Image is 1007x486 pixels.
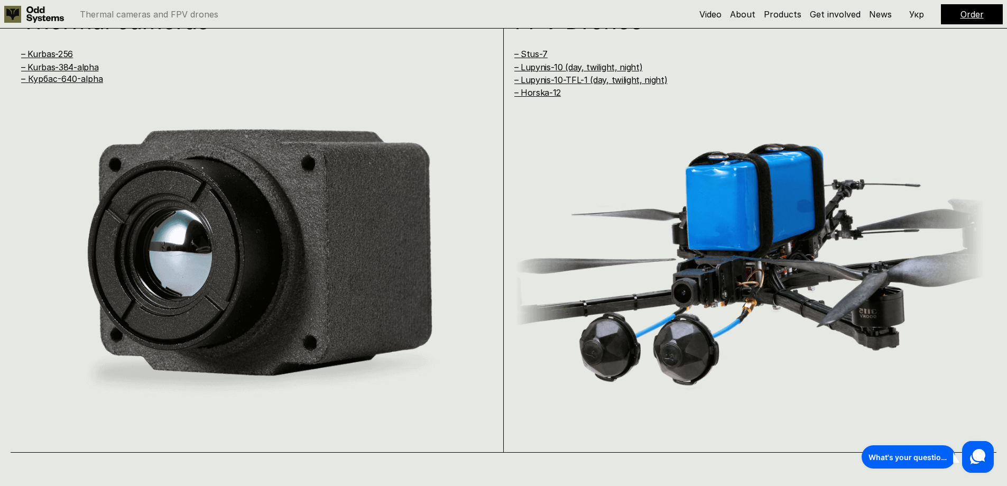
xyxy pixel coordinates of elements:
p: Укр [909,10,924,19]
a: – Kurbas-384-alpha [21,62,98,72]
a: – Курбас-640-alpha [21,74,103,84]
a: Get involved [810,9,861,20]
a: News [869,9,892,20]
p: Thermal cameras and FPV drones [80,10,218,19]
h1: FPV Drones [514,9,958,32]
a: – Stus-7 [514,49,548,59]
a: – Kurbas-256 [21,49,73,59]
a: – Horska-12 [514,87,561,98]
a: Products [764,9,801,20]
a: Video [699,9,722,20]
a: – Lupynis-10-TFL-1 (day, twilight, night) [514,75,668,85]
a: About [730,9,755,20]
a: Order [960,9,984,20]
a: – Lupynis-10 (day, twilight, night) [514,62,643,72]
iframe: HelpCrunch [859,438,996,475]
h1: Thermal cameras [21,9,465,32]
